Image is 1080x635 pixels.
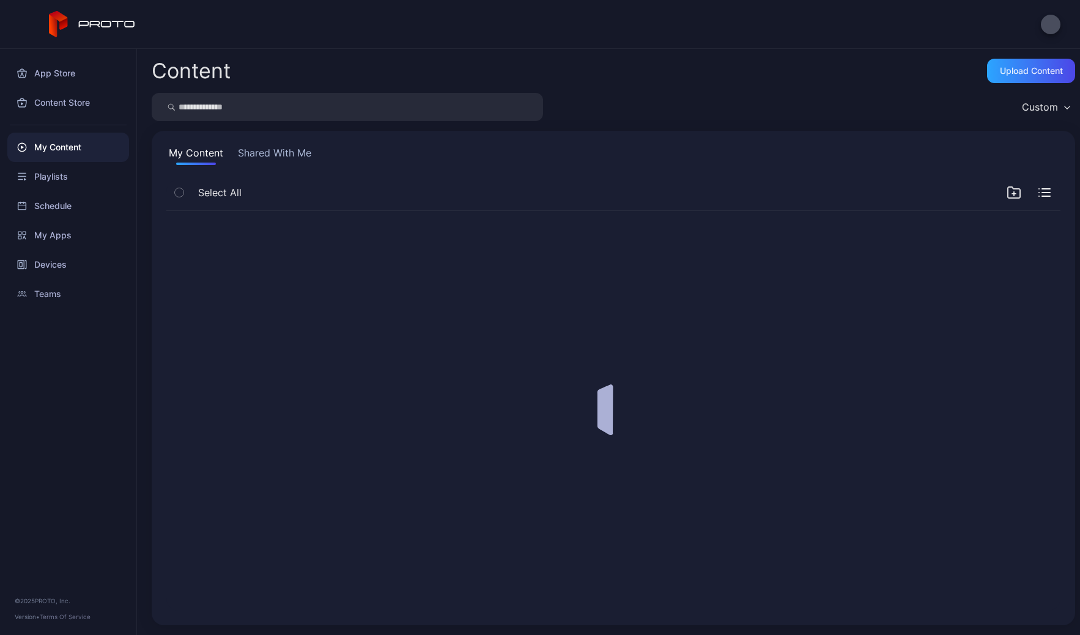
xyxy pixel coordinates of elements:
[7,88,129,117] a: Content Store
[1022,101,1058,113] div: Custom
[7,221,129,250] a: My Apps
[152,61,231,81] div: Content
[7,279,129,309] a: Teams
[7,250,129,279] a: Devices
[987,59,1075,83] button: Upload Content
[40,613,91,620] a: Terms Of Service
[1000,66,1063,76] div: Upload Content
[15,613,40,620] span: Version •
[198,185,242,200] span: Select All
[7,162,129,191] a: Playlists
[15,596,122,606] div: © 2025 PROTO, Inc.
[7,191,129,221] a: Schedule
[7,133,129,162] a: My Content
[1016,93,1075,121] button: Custom
[7,59,129,88] a: App Store
[166,145,226,165] button: My Content
[235,145,314,165] button: Shared With Me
